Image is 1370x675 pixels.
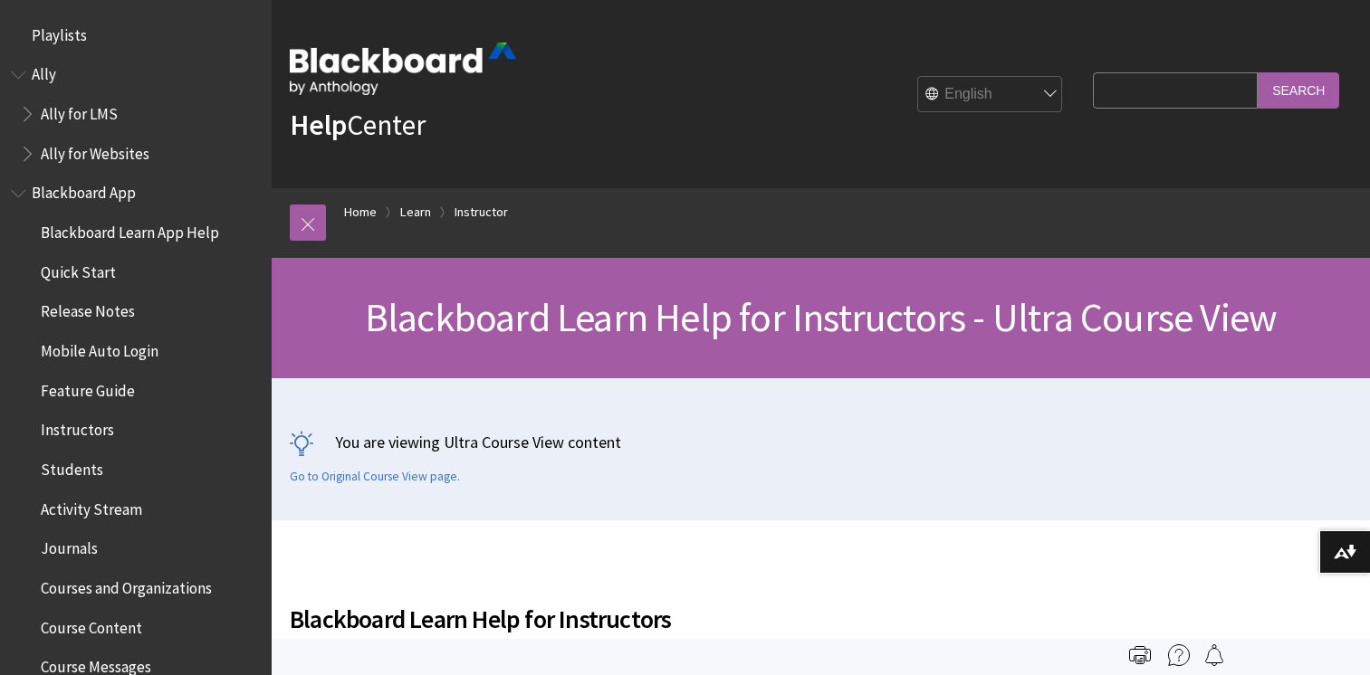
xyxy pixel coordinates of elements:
span: Ally for Websites [41,138,149,163]
img: More help [1168,644,1190,666]
a: Instructor [455,201,508,223]
a: HelpCenter [290,107,426,143]
span: Course Content [41,613,142,637]
span: Journals [41,534,98,558]
a: Go to Original Course View page. [290,469,460,485]
span: Blackboard Learn Help for Instructors [290,600,1084,638]
span: Quick Start [41,257,116,281]
span: Playlists [32,20,87,44]
img: Follow this page [1203,644,1225,666]
img: Blackboard by Anthology [290,43,516,95]
a: Home [344,201,377,223]
strong: Help [290,107,347,143]
nav: Book outline for Playlists [11,20,261,51]
input: Search [1258,72,1339,108]
span: Activity Stream [41,494,142,518]
a: Learn [400,201,431,223]
span: Courses and Organizations [41,573,212,597]
span: Blackboard Learn Help for Instructors - Ultra Course View [365,292,1277,342]
span: Release Notes [41,297,135,321]
span: Blackboard Learn App Help [41,217,219,242]
select: Site Language Selector [918,77,1063,113]
span: Instructors [41,415,114,440]
nav: Book outline for Anthology Ally Help [11,60,261,169]
span: Feature Guide [41,376,135,400]
span: Ally for LMS [41,99,118,123]
span: Students [41,454,103,479]
img: Print [1129,644,1151,666]
span: Blackboard App [32,178,136,203]
p: You are viewing Ultra Course View content [290,431,1352,453]
span: Ally [32,60,56,84]
span: Mobile Auto Login [41,336,158,360]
